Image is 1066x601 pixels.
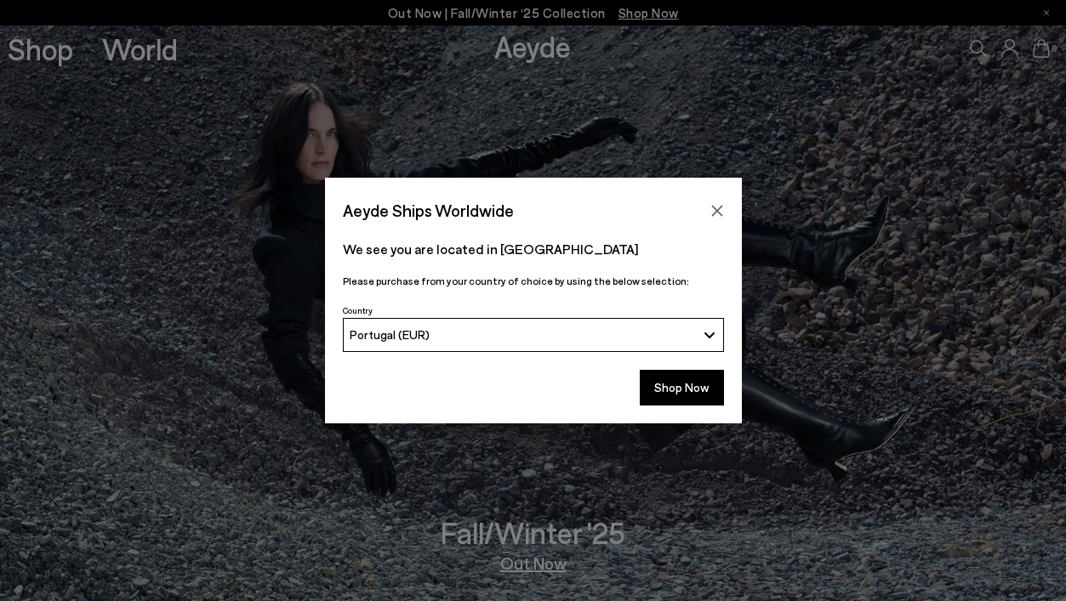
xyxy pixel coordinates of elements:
[343,305,373,315] span: Country
[343,273,724,289] p: Please purchase from your country of choice by using the below selection:
[350,327,430,342] span: Portugal (EUR)
[343,239,724,259] p: We see you are located in [GEOGRAPHIC_DATA]
[640,370,724,405] button: Shop Now
[343,196,514,225] span: Aeyde Ships Worldwide
[704,198,730,224] button: Close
